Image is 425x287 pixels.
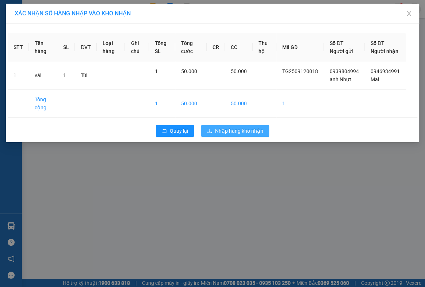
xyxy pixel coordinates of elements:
[8,61,29,90] td: 1
[399,4,419,24] button: Close
[156,125,194,137] button: rollbackQuay lại
[282,68,318,74] span: TG2509120018
[371,68,400,74] span: 0946934991
[371,76,379,82] span: Mai
[207,128,212,134] span: download
[330,48,353,54] span: Người gửi
[29,61,57,90] td: vải
[406,11,412,16] span: close
[371,40,384,46] span: Số ĐT
[175,90,207,118] td: 50.000
[253,33,276,61] th: Thu hộ
[155,68,158,74] span: 1
[330,76,351,82] span: anh Nhựt
[330,40,344,46] span: Số ĐT
[276,33,324,61] th: Mã GD
[125,33,149,61] th: Ghi chú
[225,90,253,118] td: 50.000
[181,68,197,74] span: 50.000
[8,33,29,61] th: STT
[29,90,57,118] td: Tổng cộng
[170,127,188,135] span: Quay lại
[175,33,207,61] th: Tổng cước
[15,10,131,17] span: XÁC NHẬN SỐ HÀNG NHẬP VÀO KHO NHẬN
[215,127,263,135] span: Nhập hàng kho nhận
[207,33,225,61] th: CR
[162,128,167,134] span: rollback
[57,33,75,61] th: SL
[97,33,125,61] th: Loại hàng
[149,90,175,118] td: 1
[225,33,253,61] th: CC
[63,72,66,78] span: 1
[330,68,359,74] span: 0939804994
[149,33,175,61] th: Tổng SL
[75,61,97,90] td: Túi
[276,90,324,118] td: 1
[371,48,398,54] span: Người nhận
[231,68,247,74] span: 50.000
[75,33,97,61] th: ĐVT
[201,125,269,137] button: downloadNhập hàng kho nhận
[29,33,57,61] th: Tên hàng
